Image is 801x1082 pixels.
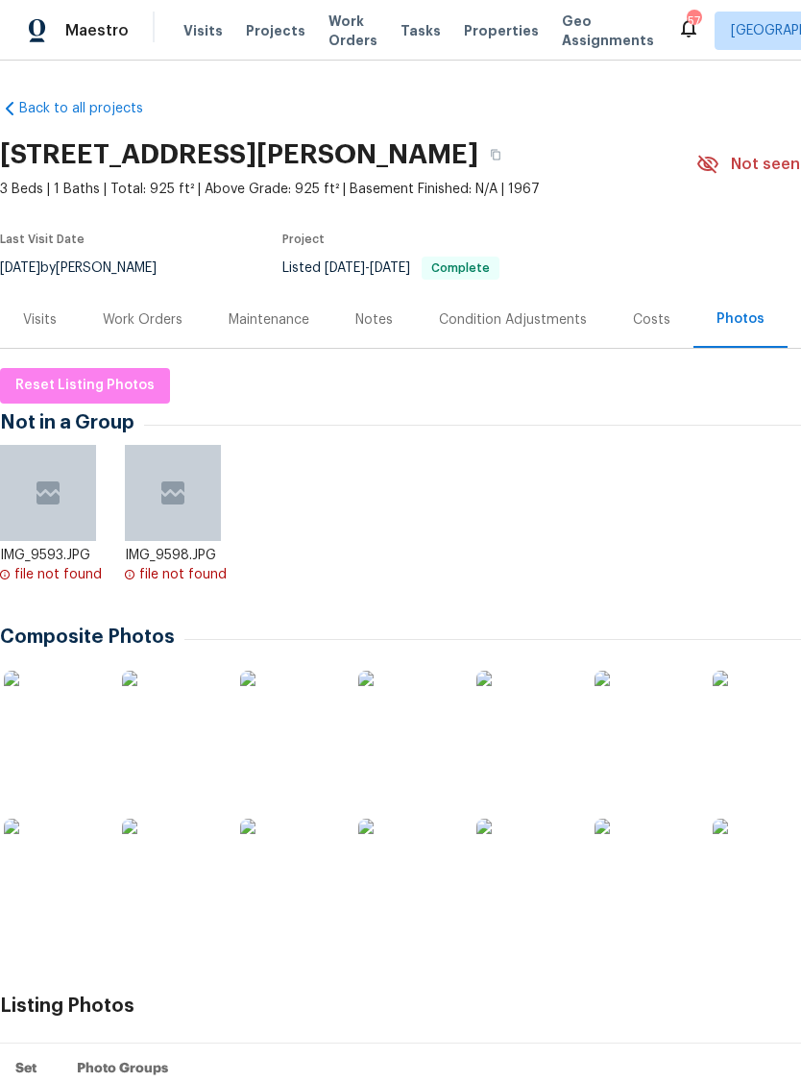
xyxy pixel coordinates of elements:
div: IMG_9598.JPG [125,546,235,565]
div: Maintenance [229,310,309,330]
div: Notes [355,310,393,330]
span: Properties [464,21,539,40]
span: Work Orders [328,12,377,50]
div: file not found [14,565,102,584]
span: Visits [183,21,223,40]
span: Complete [424,262,498,274]
span: Maestro [65,21,129,40]
div: Visits [23,310,57,330]
span: Tasks [400,24,441,37]
div: file not found [139,565,227,584]
div: 57 [687,12,700,31]
span: Geo Assignments [562,12,654,50]
span: Listed [282,261,499,275]
span: [DATE] [325,261,365,275]
div: Condition Adjustments [439,310,587,330]
span: - [325,261,410,275]
div: Photos [716,309,765,329]
div: Work Orders [103,310,182,330]
span: Project [282,234,325,245]
button: Copy Address [478,137,513,172]
span: [DATE] [370,261,410,275]
span: Reset Listing Photos [15,374,155,398]
div: Costs [633,310,670,330]
span: Projects [246,21,305,40]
